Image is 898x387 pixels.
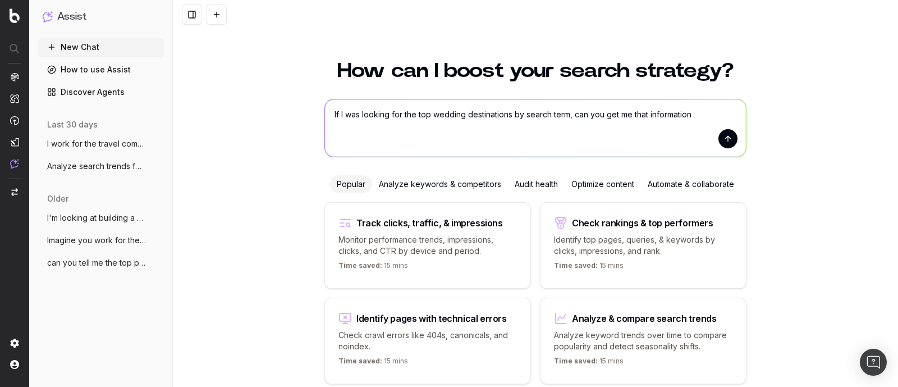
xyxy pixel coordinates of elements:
button: Assist [43,9,159,25]
button: can you tell me the top performing pages [38,254,164,272]
span: can you tell me the top performing pages [47,257,146,268]
h1: How can I boost your search strategy? [324,61,746,81]
textarea: If I was looking for the top wedding destinations by search term, can you get me that information [325,99,746,157]
p: Check crawl errors like 404s, canonicals, and noindex. [338,330,517,352]
div: Audit health [508,175,565,193]
a: How to use Assist [38,61,164,79]
img: Assist [43,11,53,22]
span: I work for the travel company TUI [GEOGRAPHIC_DATA] and [47,138,146,149]
img: Analytics [10,72,19,81]
div: Analyze keywords & competitors [372,175,508,193]
div: Automate & collaborate [641,175,741,193]
p: 15 mins [338,261,408,275]
span: Time saved: [554,357,598,365]
img: Activation [10,116,19,125]
img: Setting [10,339,19,348]
span: older [47,193,68,204]
span: I'm looking at building a new web page a [47,212,146,224]
div: Track clicks, traffic, & impressions [356,218,503,227]
span: Time saved: [338,357,382,365]
p: 15 mins [554,261,624,275]
button: Imagine you work for the travel company [38,231,164,249]
div: Identify pages with technical errors [356,314,507,323]
button: I'm looking at building a new web page a [38,209,164,227]
span: Time saved: [338,261,382,270]
div: Check rankings & top performers [572,218,713,227]
img: Botify logo [10,8,20,23]
p: Analyze keyword trends over time to compare popularity and detect seasonality shifts. [554,330,732,352]
p: Monitor performance trends, impressions, clicks, and CTR by device and period. [338,234,517,257]
button: New Chat [38,38,164,56]
span: Analyze search trends for: jet2holidays [47,161,146,172]
img: My account [10,360,19,369]
img: Intelligence [10,94,19,103]
div: Popular [330,175,372,193]
img: Assist [10,159,19,169]
a: Discover Agents [38,83,164,101]
div: Analyze & compare search trends [572,314,717,323]
p: Identify top pages, queries, & keywords by clicks, impressions, and rank. [554,234,732,257]
div: Optimize content [565,175,641,193]
button: Analyze search trends for: jet2holidays [38,157,164,175]
p: 15 mins [554,357,624,370]
button: I work for the travel company TUI [GEOGRAPHIC_DATA] and [38,135,164,153]
div: Open Intercom Messenger [860,349,887,376]
h1: Assist [57,9,86,25]
span: Imagine you work for the travel company [47,235,146,246]
p: 15 mins [338,357,408,370]
span: last 30 days [47,119,98,130]
span: Time saved: [554,261,598,270]
img: Switch project [11,188,18,196]
img: Studio [10,138,19,147]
